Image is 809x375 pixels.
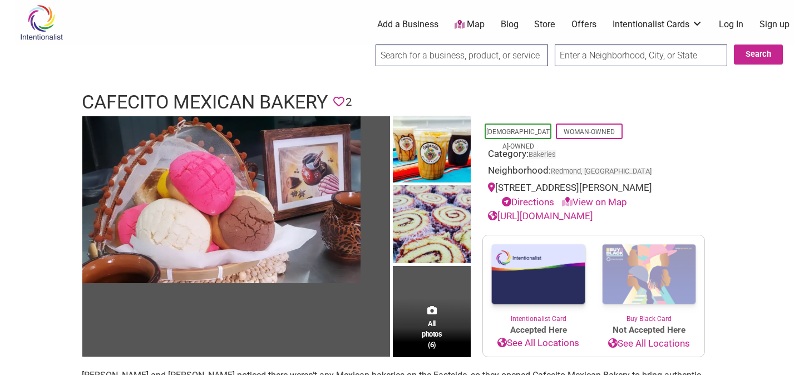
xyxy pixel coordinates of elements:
[483,324,594,337] span: Accepted Here
[346,93,352,111] span: 2
[82,89,328,116] h1: Cafecito Mexican Bakery
[719,18,743,31] a: Log In
[613,18,703,31] a: Intentionalist Cards
[393,116,471,186] img: Cafecito Mexican Bakery
[488,210,593,221] a: [URL][DOMAIN_NAME]
[594,235,704,324] a: Buy Black Card
[488,164,699,181] div: Neighborhood:
[377,18,438,31] a: Add a Business
[483,235,594,314] img: Intentionalist Card
[534,18,555,31] a: Store
[455,18,485,31] a: Map
[82,116,361,283] img: Cafecito Mexican Bakery
[571,18,596,31] a: Offers
[562,196,627,208] a: View on Map
[15,4,68,41] img: Intentionalist
[501,18,519,31] a: Blog
[551,168,652,175] span: Redmond, [GEOGRAPHIC_DATA]
[594,324,704,337] span: Not Accepted Here
[483,336,594,351] a: See All Locations
[502,196,554,208] a: Directions
[483,235,594,324] a: Intentionalist Card
[759,18,790,31] a: Sign up
[734,45,783,65] button: Search
[376,45,548,66] input: Search for a business, product, or service
[422,318,442,350] span: All photos (6)
[594,337,704,351] a: See All Locations
[393,185,471,266] img: Cafecito Mexican Bakery
[564,128,615,136] a: Woman-Owned
[486,128,550,150] a: [DEMOGRAPHIC_DATA]-Owned
[555,45,727,66] input: Enter a Neighborhood, City, or State
[529,150,556,159] a: Bakeries
[488,181,699,209] div: [STREET_ADDRESS][PERSON_NAME]
[594,235,704,314] img: Buy Black Card
[488,147,699,164] div: Category:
